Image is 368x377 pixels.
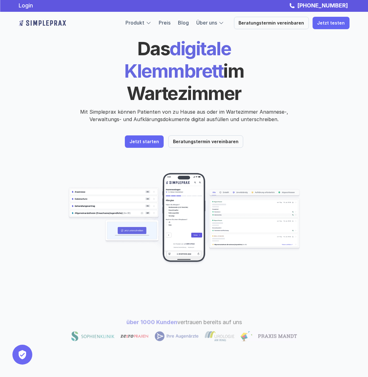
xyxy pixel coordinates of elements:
a: [PHONE_NUMBER] [296,2,349,9]
p: Jetzt testen [317,20,345,26]
span: im Wartezimmer [127,60,247,104]
a: Über uns [196,20,217,26]
h1: digitale Klemmbrett [94,37,274,104]
img: Beispielscreenshots aus der Simpleprax Anwendung [68,173,301,265]
p: Beratungstermin vereinbaren [173,139,239,144]
a: Beratungstermin vereinbaren [234,17,309,29]
strong: [PHONE_NUMBER] [297,2,348,9]
span: Das [137,37,170,60]
p: Beratungstermin vereinbaren [239,20,304,26]
span: über 1000 Kunden [126,319,177,325]
a: Jetzt starten [125,135,164,148]
p: Mit Simpleprax können Patienten von zu Hause aus oder im Wartezimmer Anamnese-, Verwaltungs- und ... [68,108,301,123]
a: Produkt [125,20,144,26]
a: Blog [178,20,189,26]
a: Beratungstermin vereinbaren [168,135,243,148]
p: Jetzt starten [129,139,159,144]
a: Login [19,2,33,9]
p: vertrauen bereits auf uns [126,318,242,326]
a: Jetzt testen [312,17,349,29]
a: Preis [159,20,170,26]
